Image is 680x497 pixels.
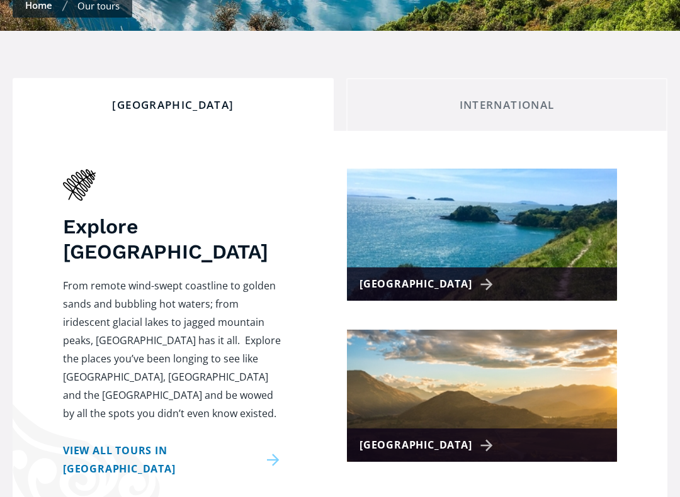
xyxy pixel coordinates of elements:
div: [GEOGRAPHIC_DATA] [360,276,497,294]
a: View all tours in [GEOGRAPHIC_DATA] [63,442,284,479]
div: [GEOGRAPHIC_DATA] [360,437,497,455]
h3: Explore [GEOGRAPHIC_DATA] [63,215,284,265]
a: [GEOGRAPHIC_DATA] [347,330,617,462]
p: From remote wind-swept coastline to golden sands and bubbling hot waters; from iridescent glacial... [63,277,284,423]
div: International [357,99,657,113]
a: [GEOGRAPHIC_DATA] [347,169,617,301]
div: [GEOGRAPHIC_DATA] [23,99,323,113]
